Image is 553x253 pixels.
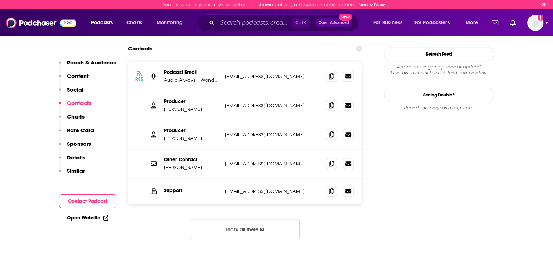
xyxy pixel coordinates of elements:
[225,161,320,167] p: [EMAIL_ADDRESS][DOMAIN_NAME]
[162,2,385,7] div: Your new ratings and reviews will not be shown publicly until your email is verified.
[164,135,219,141] p: [PERSON_NAME]
[59,167,85,181] button: Similar
[67,127,94,134] p: Rate Card
[225,131,320,138] p: [EMAIL_ADDRESS][DOMAIN_NAME]
[204,14,366,31] div: Search podcasts, credits, & more...
[538,15,543,21] svg: Email not verified
[67,86,83,93] p: Social
[157,18,183,28] span: Monitoring
[339,14,352,21] span: New
[59,113,85,127] button: Charts
[126,18,142,28] span: Charts
[164,164,219,171] p: [PERSON_NAME]
[384,64,494,76] div: Are we missing an episode or update? Use this to check the RSS feed immediately.
[460,17,487,29] button: open menu
[292,18,309,28] span: Ctrl K
[384,88,494,102] a: Seeing Double?
[164,77,219,83] p: Audio Always | Wondery
[466,18,478,28] span: More
[414,18,450,28] span: For Podcasters
[67,113,85,120] p: Charts
[67,99,91,106] p: Contacts
[67,215,108,221] a: Open Website
[410,17,460,29] button: open menu
[164,98,219,105] p: Producer
[368,17,412,29] button: open menu
[527,15,543,31] span: Logged in as cboulard
[373,18,402,28] span: For Business
[217,17,292,29] input: Search podcasts, credits, & more...
[59,99,91,113] button: Contacts
[59,73,89,86] button: Content
[527,15,543,31] button: Show profile menu
[67,154,85,161] p: Details
[507,17,518,29] a: Show notifications dropdown
[225,188,320,194] p: [EMAIL_ADDRESS][DOMAIN_NAME]
[86,17,122,29] button: open menu
[128,42,152,56] h2: Contacts
[315,18,352,27] button: Open AdvancedNew
[319,21,349,25] span: Open Advanced
[6,16,76,30] img: Podchaser - Follow, Share and Rate Podcasts
[225,102,320,109] p: [EMAIL_ADDRESS][DOMAIN_NAME]
[225,73,320,80] p: [EMAIL_ADDRESS][DOMAIN_NAME]
[527,15,543,31] img: User Profile
[122,17,147,29] a: Charts
[59,86,83,100] button: Social
[489,17,501,29] a: Show notifications dropdown
[59,127,94,140] button: Rate Card
[59,194,116,208] button: Contact Podcast
[164,187,219,194] p: Support
[151,17,192,29] button: open menu
[67,167,85,174] p: Similar
[190,219,300,239] button: Nothing here.
[67,59,116,66] p: Reach & Audience
[164,157,219,163] p: Other Contact
[164,69,219,75] p: Podcast Email
[164,127,219,134] p: Producer
[384,105,494,111] div: Report this page as a duplicate.
[164,106,219,112] p: [PERSON_NAME]
[59,140,91,154] button: Sponsors
[359,2,385,7] a: Verify Now
[59,59,116,73] button: Reach & Audience
[59,154,85,168] button: Details
[67,140,91,147] p: Sponsors
[67,73,89,80] p: Content
[384,47,494,61] button: Refresh Feed
[91,18,113,28] span: Podcasts
[135,76,143,82] h3: RSS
